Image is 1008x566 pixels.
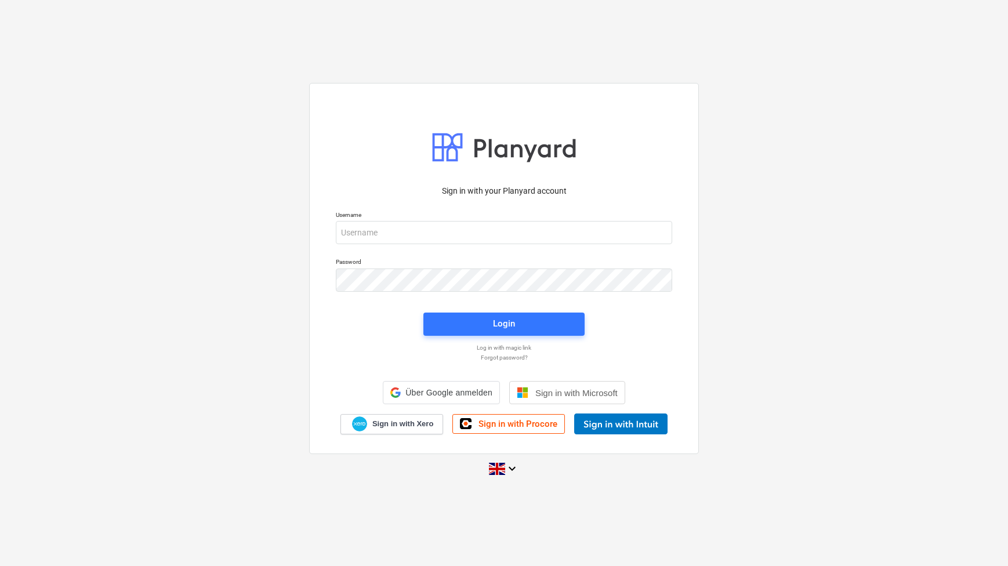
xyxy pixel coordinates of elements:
[423,313,585,336] button: Login
[383,381,500,404] div: Über Google anmelden
[405,388,492,397] span: Über Google anmelden
[535,388,618,398] span: Sign in with Microsoft
[336,211,672,221] p: Username
[330,344,678,351] a: Log in with magic link
[330,354,678,361] a: Forgot password?
[452,414,565,434] a: Sign in with Procore
[505,462,519,476] i: keyboard_arrow_down
[493,316,515,331] div: Login
[372,419,433,429] span: Sign in with Xero
[336,258,672,268] p: Password
[478,419,557,429] span: Sign in with Procore
[340,414,444,434] a: Sign in with Xero
[517,387,528,398] img: Microsoft logo
[336,221,672,244] input: Username
[352,416,367,432] img: Xero logo
[336,185,672,197] p: Sign in with your Planyard account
